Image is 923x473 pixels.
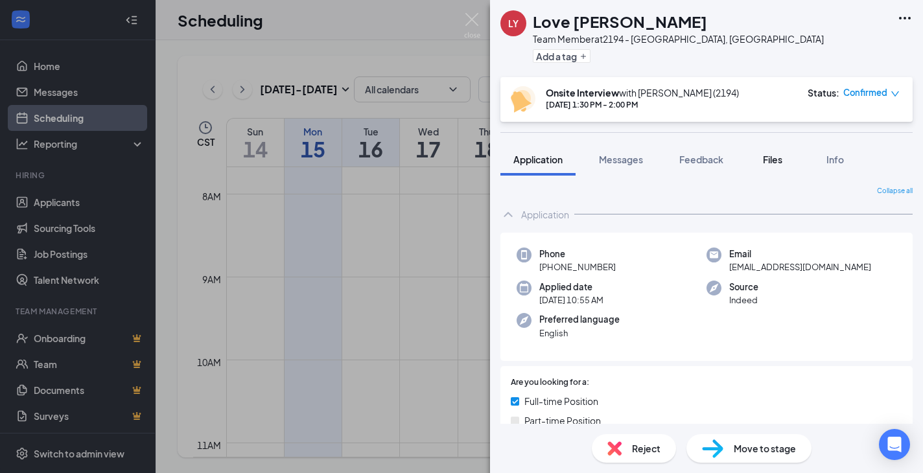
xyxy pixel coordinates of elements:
span: Applied date [539,281,603,294]
span: Preferred language [539,313,620,326]
div: LY [508,17,519,30]
div: with [PERSON_NAME] (2194) [546,86,739,99]
span: Reject [632,441,660,456]
span: Messages [599,154,643,165]
svg: Plus [579,52,587,60]
span: Application [513,154,563,165]
span: Feedback [679,154,723,165]
b: Onsite Interview [546,87,619,98]
span: Email [729,248,871,260]
span: Info [826,154,844,165]
span: Are you looking for a: [511,376,589,389]
svg: Ellipses [897,10,913,26]
span: Confirmed [843,86,887,99]
span: Full-time Position [524,394,598,408]
div: Team Member at 2194 - [GEOGRAPHIC_DATA], [GEOGRAPHIC_DATA] [533,32,824,45]
span: Files [763,154,782,165]
span: Part-time Position [524,413,601,428]
span: Source [729,281,758,294]
div: Open Intercom Messenger [879,429,910,460]
span: [PHONE_NUMBER] [539,260,616,273]
button: PlusAdd a tag [533,49,590,63]
svg: ChevronUp [500,207,516,222]
span: Move to stage [734,441,796,456]
span: Phone [539,248,616,260]
span: English [539,327,620,340]
span: [EMAIL_ADDRESS][DOMAIN_NAME] [729,260,871,273]
div: Status : [808,86,839,99]
div: [DATE] 1:30 PM - 2:00 PM [546,99,739,110]
div: Application [521,208,569,221]
span: Collapse all [877,186,913,196]
span: [DATE] 10:55 AM [539,294,603,306]
span: Indeed [729,294,758,306]
span: down [891,89,900,98]
h1: Love [PERSON_NAME] [533,10,707,32]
